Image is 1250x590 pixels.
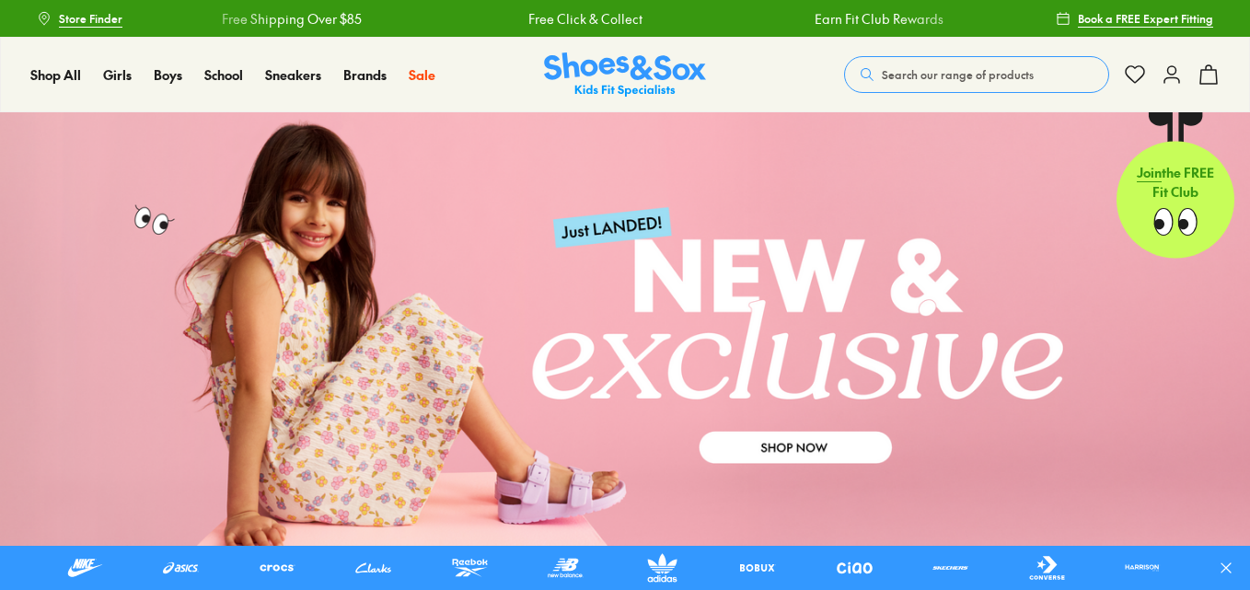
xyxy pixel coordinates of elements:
a: Book a FREE Expert Fitting [1056,2,1213,35]
a: Jointhe FREE Fit Club [1117,111,1234,259]
a: Sneakers [265,65,321,85]
a: Store Finder [37,2,122,35]
span: Sneakers [265,65,321,84]
a: Brands [343,65,387,85]
a: Free Click & Collect [527,9,641,29]
span: Store Finder [59,10,122,27]
span: Search our range of products [882,66,1034,83]
a: Sale [409,65,435,85]
span: Book a FREE Expert Fitting [1078,10,1213,27]
button: Search our range of products [844,56,1109,93]
span: Sale [409,65,435,84]
a: Boys [154,65,182,85]
span: Shop All [30,65,81,84]
span: Boys [154,65,182,84]
a: Shoes & Sox [544,52,706,98]
a: Free Shipping Over $85 [220,9,360,29]
img: SNS_Logo_Responsive.svg [544,52,706,98]
a: School [204,65,243,85]
a: Girls [103,65,132,85]
p: the FREE Fit Club [1117,148,1234,216]
a: Earn Fit Club Rewards [813,9,942,29]
a: Shop All [30,65,81,85]
span: Brands [343,65,387,84]
span: Join [1137,163,1162,181]
span: School [204,65,243,84]
span: Girls [103,65,132,84]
